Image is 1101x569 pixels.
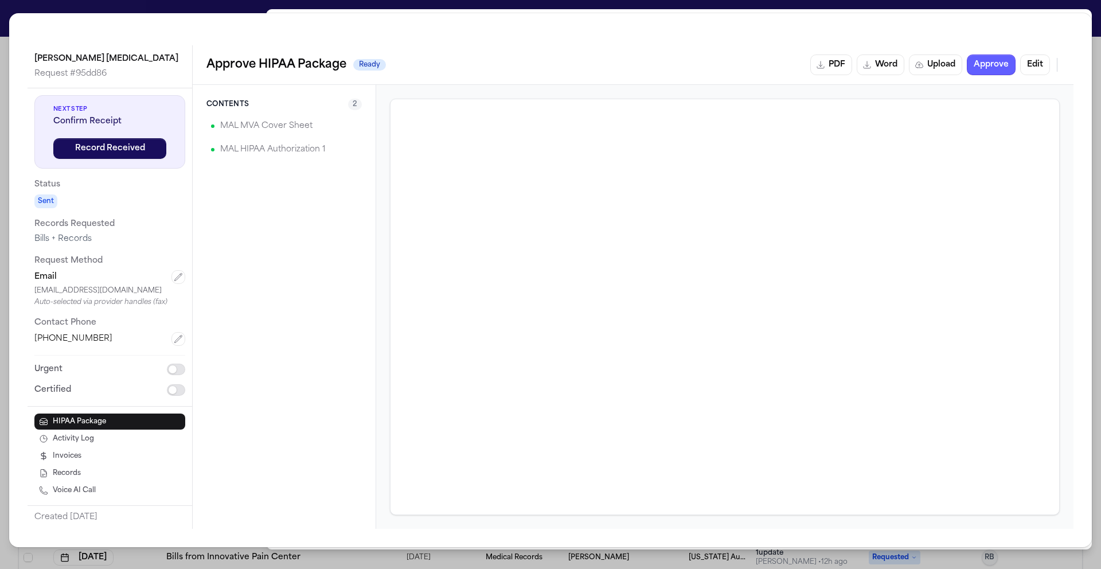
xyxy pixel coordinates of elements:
span: Invoices [53,451,81,461]
button: HIPAA Package [34,414,185,430]
button: PDF [810,54,852,75]
button: Approve [967,54,1016,75]
button: Invoices [34,448,185,464]
span: 2 [348,99,362,110]
div: [EMAIL_ADDRESS][DOMAIN_NAME] [34,286,185,295]
p: Certified [34,383,71,397]
span: Voice AI Call [53,486,96,495]
p: Status [34,178,185,192]
button: Word [857,54,904,75]
p: Request # 95dd86 [34,67,185,81]
p: Records Requested [34,217,185,231]
span: Email [34,271,57,283]
button: Activity Log [34,431,185,447]
span: [PHONE_NUMBER] [34,333,112,345]
span: Ready [353,59,386,71]
div: Bills + Records [34,233,185,245]
button: Voice AI Call [34,482,185,498]
button: Records [34,465,185,481]
iframe: Published HIPAA Package [391,99,1059,515]
p: Contact Phone [34,316,185,330]
span: Confirm Receipt [53,116,166,127]
button: Upload [909,54,962,75]
p: Created [DATE] [34,510,185,524]
span: Sent [34,194,57,208]
p: [PERSON_NAME] [MEDICAL_DATA] [34,52,185,66]
p: MAL MVA Cover Sheet [220,119,313,133]
button: Edit [1020,54,1050,75]
div: Auto-selected via provider handles (fax) [34,298,185,307]
h2: Approve HIPAA Package [206,56,346,74]
h3: Contents [206,100,249,109]
span: Records [53,469,81,478]
p: MAL HIPAA Authorization 1 [220,143,325,157]
span: Activity Log [53,434,94,443]
p: Urgent [34,363,63,376]
button: Record Received [53,138,166,159]
span: HIPAA Package [53,417,106,426]
span: Next Step [53,105,166,114]
p: Request Method [34,254,185,268]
